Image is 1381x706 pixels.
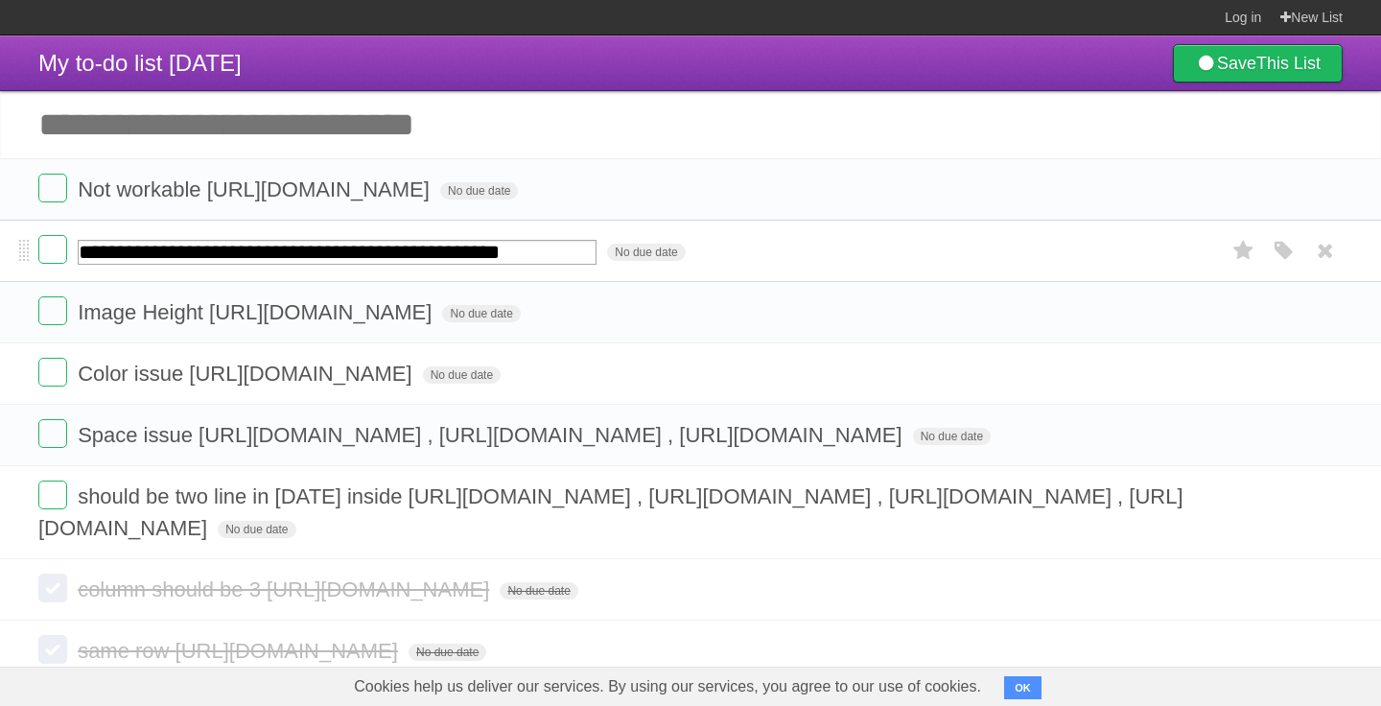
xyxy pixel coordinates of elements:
label: Done [38,481,67,509]
span: Image Height [URL][DOMAIN_NAME] [78,300,436,324]
span: No due date [218,521,295,538]
span: No due date [607,244,685,261]
span: Space issue [URL][DOMAIN_NAME] , [URL][DOMAIN_NAME] , [URL][DOMAIN_NAME] [78,423,906,447]
span: column should be 3 [URL][DOMAIN_NAME] [78,577,494,601]
label: Done [38,574,67,602]
span: My to-do list [DATE] [38,50,242,76]
b: This List [1256,54,1321,73]
label: Done [38,235,67,264]
span: Not workable [URL][DOMAIN_NAME] [78,177,434,201]
span: No due date [442,305,520,322]
span: should be two line in [DATE] inside [URL][DOMAIN_NAME] , [URL][DOMAIN_NAME] , [URL][DOMAIN_NAME] ... [38,484,1183,540]
span: No due date [409,644,486,661]
span: Color issue [URL][DOMAIN_NAME] [78,362,416,386]
span: Cookies help us deliver our services. By using our services, you agree to our use of cookies. [335,668,1000,706]
span: No due date [913,428,991,445]
span: No due date [500,582,577,600]
label: Done [38,635,67,664]
label: Star task [1226,235,1262,267]
label: Done [38,419,67,448]
span: No due date [423,366,501,384]
a: SaveThis List [1173,44,1343,82]
button: OK [1004,676,1042,699]
span: same row [URL][DOMAIN_NAME] [78,639,403,663]
label: Done [38,296,67,325]
label: Done [38,358,67,387]
label: Done [38,174,67,202]
span: No due date [440,182,518,200]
